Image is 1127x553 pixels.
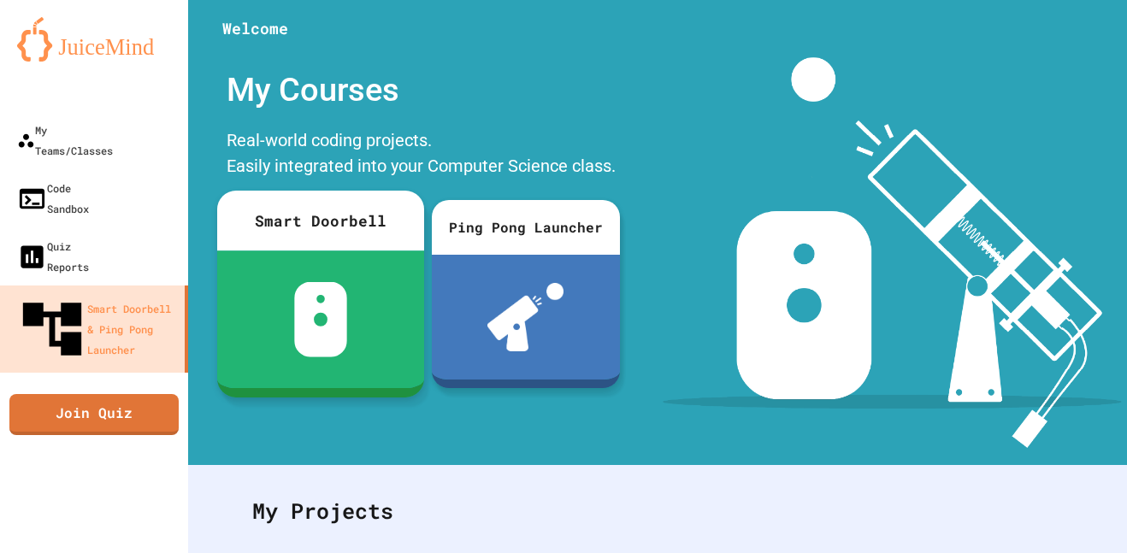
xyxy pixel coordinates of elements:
[487,283,563,351] img: ppl-with-ball.png
[663,57,1121,448] img: banner-image-my-projects.png
[9,394,179,435] a: Join Quiz
[218,57,628,123] div: My Courses
[17,120,113,161] div: My Teams/Classes
[218,123,628,187] div: Real-world coding projects. Easily integrated into your Computer Science class.
[217,191,424,250] div: Smart Doorbell
[17,294,178,364] div: Smart Doorbell & Ping Pong Launcher
[235,478,1080,544] div: My Projects
[17,178,89,219] div: Code Sandbox
[17,236,89,277] div: Quiz Reports
[17,17,171,62] img: logo-orange.svg
[432,200,620,255] div: Ping Pong Launcher
[293,282,347,357] img: sdb-white.svg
